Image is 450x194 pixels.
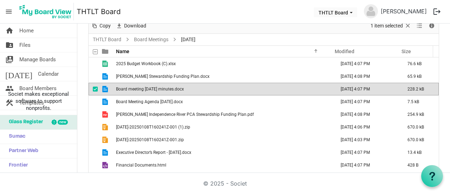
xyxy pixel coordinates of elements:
td: checkbox [89,95,98,108]
a: THTLT Board [77,5,121,19]
span: menu [2,5,15,18]
img: no-profile-picture.svg [364,4,378,18]
span: Frontier [5,158,28,173]
td: Benson Stewardship Funding Plan.docx is template cell column header Name [114,70,333,83]
button: Details [427,21,437,30]
td: 670.0 kB is template cell column header Size [400,133,439,146]
span: people [5,81,14,95]
td: 2025 Budget Workbook (C).xlsx is template cell column header Name [114,57,333,70]
a: My Board View Logo [17,3,77,20]
span: [DATE] [180,35,197,44]
td: 26.7 kB is template cell column header Size [400,171,439,184]
span: [PERSON_NAME] Stewardship Funding Plan.docx [116,74,210,79]
span: switch_account [5,52,14,67]
button: logout [430,4,444,19]
td: 76.6 kB is template cell column header Size [400,57,439,70]
div: Clear selection [368,19,414,33]
td: is template cell column header type [98,146,114,159]
td: is template cell column header type [98,83,114,95]
a: © 2025 - Societ [203,180,247,187]
div: Details [426,19,438,33]
span: Download [123,21,147,30]
span: Manage Boards [19,52,56,67]
span: [DATE] [5,67,32,81]
td: David E Ramsey Independence River PCA Stewardship Funding Plan.pdf is template cell column header... [114,108,333,121]
span: Board Meeting Agenda [DATE].docx [116,99,183,104]
span: Board Members [19,81,57,95]
td: 13.4 kB is template cell column header Size [400,146,439,159]
td: checkbox [89,171,98,184]
td: checkbox [89,57,98,70]
td: checkbox [89,83,98,95]
span: Files [19,38,31,52]
span: folder_shared [5,38,14,52]
span: Board meeting [DATE] minutes.docx [116,87,184,92]
td: January 08, 2025 4:06 PM column header Modified [333,121,400,133]
button: Selection [369,21,413,30]
span: [PERSON_NAME] Independence River PCA Stewardship Funding Plan.pdf [116,112,254,117]
td: 228.2 kB is template cell column header Size [400,83,439,95]
span: Sumac [5,130,25,144]
td: is template cell column header type [98,171,114,184]
span: [DATE]-20250108T160241Z-001 (1).zip [116,125,190,130]
button: THTLT Board dropdownbutton [314,7,357,17]
span: Societ makes exceptional software to support nonprofits. [3,90,74,112]
span: Executive Director’s Report - [DATE].docx [116,150,191,155]
td: 65.9 kB is template cell column header Size [400,70,439,83]
td: December 12, 2024-20250108T160241Z-001 (1).zip is template cell column header Name [114,121,333,133]
span: Name [116,49,129,54]
td: checkbox [89,121,98,133]
button: View dropdownbutton [415,21,424,30]
td: is template cell column header type [98,108,114,121]
span: Partner Web [5,144,38,158]
a: THTLT Board [91,35,123,44]
span: Size [401,49,411,54]
span: Financial Documents.html [116,163,166,168]
span: [DATE]-20250108T160241Z-001.zip [116,137,184,142]
td: checkbox [89,133,98,146]
td: is template cell column header type [98,121,114,133]
span: 2025 Budget Workbook (C).xlsx [116,61,176,66]
td: is template cell column header type [98,133,114,146]
button: Copy [90,21,112,30]
span: home [5,24,14,38]
td: January 08, 2025 4:07 PM column header Modified [333,83,400,95]
span: Glass Register [5,115,43,129]
td: checkbox [89,70,98,83]
td: January 08, 2025 4:08 PM column header Modified [333,70,400,83]
div: View [414,19,426,33]
td: checkbox [89,146,98,159]
div: new [58,120,68,125]
img: My Board View Logo [17,3,74,20]
td: 254.9 kB is template cell column header Size [400,108,439,121]
span: Copy [99,21,111,30]
div: Download [113,19,149,33]
span: Home [19,24,34,38]
td: January 08, 2025 4:07 PM column header Modified [333,159,400,171]
a: Board Meetings [133,35,170,44]
td: is template cell column header type [98,57,114,70]
td: 428 B is template cell column header Size [400,159,439,171]
td: is template cell column header type [98,95,114,108]
td: January 08, 2025 4:07 PM column header Modified [333,95,400,108]
button: Download [115,21,148,30]
td: Financial Documents.html is template cell column header Name [114,159,333,171]
span: Modified [335,49,354,54]
span: 1 item selected [370,21,404,30]
td: January 08, 2025 4:08 PM column header Modified [333,171,400,184]
td: January 08, 2025 4:07 PM column header Modified [333,146,400,159]
td: is template cell column header type [98,70,114,83]
div: Copy [89,19,113,33]
td: is template cell column header type [98,159,114,171]
td: December 12, 2024-20250108T160241Z-001.zip is template cell column header Name [114,133,333,146]
td: Executive Director’s Report - December, 2024.docx is template cell column header Name [114,146,333,159]
td: Resolution for TonKaWa Grant Agreement.docx is template cell column header Name [114,171,333,184]
td: January 08, 2025 4:03 PM column header Modified [333,133,400,146]
td: January 08, 2025 4:08 PM column header Modified [333,108,400,121]
td: checkbox [89,108,98,121]
td: Board meeting 10-10-24 minutes.docx is template cell column header Name [114,83,333,95]
td: Board Meeting Agenda 12-12-24.docx is template cell column header Name [114,95,333,108]
td: January 08, 2025 4:07 PM column header Modified [333,57,400,70]
td: 670.0 kB is template cell column header Size [400,121,439,133]
span: Calendar [38,67,59,81]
